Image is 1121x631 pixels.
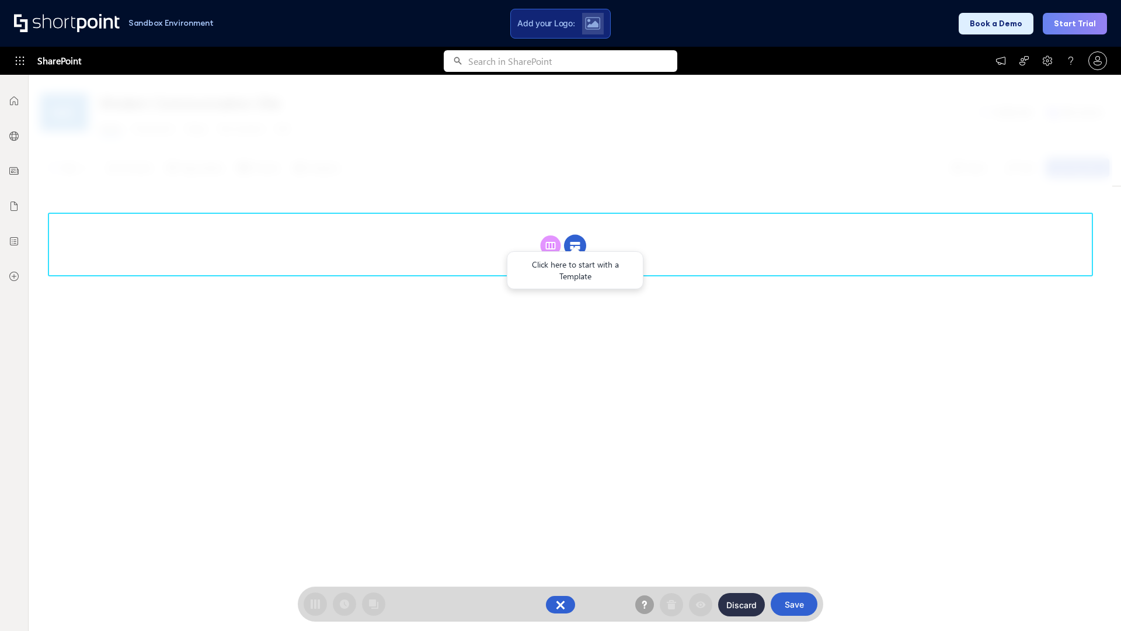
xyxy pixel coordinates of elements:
[1043,13,1107,34] button: Start Trial
[1063,575,1121,631] iframe: Chat Widget
[128,20,214,26] h1: Sandbox Environment
[771,592,817,616] button: Save
[468,50,677,72] input: Search in SharePoint
[718,593,765,616] button: Discard
[959,13,1033,34] button: Book a Demo
[517,18,575,29] span: Add your Logo:
[37,47,81,75] span: SharePoint
[585,17,600,30] img: Upload logo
